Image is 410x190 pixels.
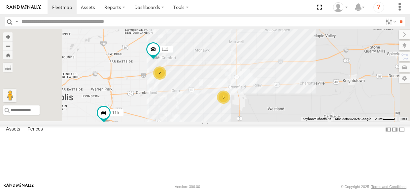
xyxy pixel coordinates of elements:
[392,125,398,134] label: Dock Summary Table to the Right
[383,17,397,26] label: Search Filter Options
[162,47,168,52] span: 112
[7,5,41,10] img: rand-logo.svg
[373,2,384,13] i: ?
[375,117,382,121] span: 2 km
[175,185,200,189] div: Version: 306.00
[24,125,46,134] label: Fences
[341,185,406,189] div: © Copyright 2025 -
[385,125,392,134] label: Dock Summary Table to the Left
[303,117,331,121] button: Keyboard shortcuts
[400,118,407,120] a: Terms (opens in new tab)
[3,125,23,134] label: Assets
[112,110,119,115] span: 115
[373,117,397,121] button: Map Scale: 2 km per 34 pixels
[371,185,406,189] a: Terms and Conditions
[398,125,405,134] label: Hide Summary Table
[3,63,13,72] label: Measure
[331,2,350,12] div: Brandon Hickerson
[217,91,230,104] div: 5
[153,66,166,80] div: 2
[14,17,19,26] label: Search Query
[3,51,13,59] button: Zoom Home
[399,74,410,83] label: Map Settings
[3,41,13,51] button: Zoom out
[4,183,34,190] a: Visit our Website
[3,89,17,102] button: Drag Pegman onto the map to open Street View
[3,32,13,41] button: Zoom in
[335,117,371,121] span: Map data ©2025 Google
